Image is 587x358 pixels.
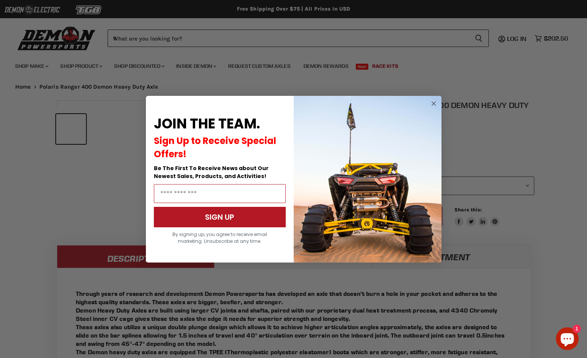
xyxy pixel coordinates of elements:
img: a9095488-b6e7-41ba-879d-588abfab540b.jpeg [294,96,441,263]
span: Sign Up to Receive Special Offers! [154,134,276,160]
inbox-online-store-chat: Shopify online store chat [554,327,581,352]
span: Be The First To Receive News about Our Newest Sales, Products, and Activities! [154,164,269,180]
button: Close dialog [429,99,438,108]
input: Email Address [154,184,286,203]
span: By signing up, you agree to receive email marketing. Unsubscribe at any time. [172,231,267,244]
span: JOIN THE TEAM. [154,114,260,133]
button: SIGN UP [154,207,286,227]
